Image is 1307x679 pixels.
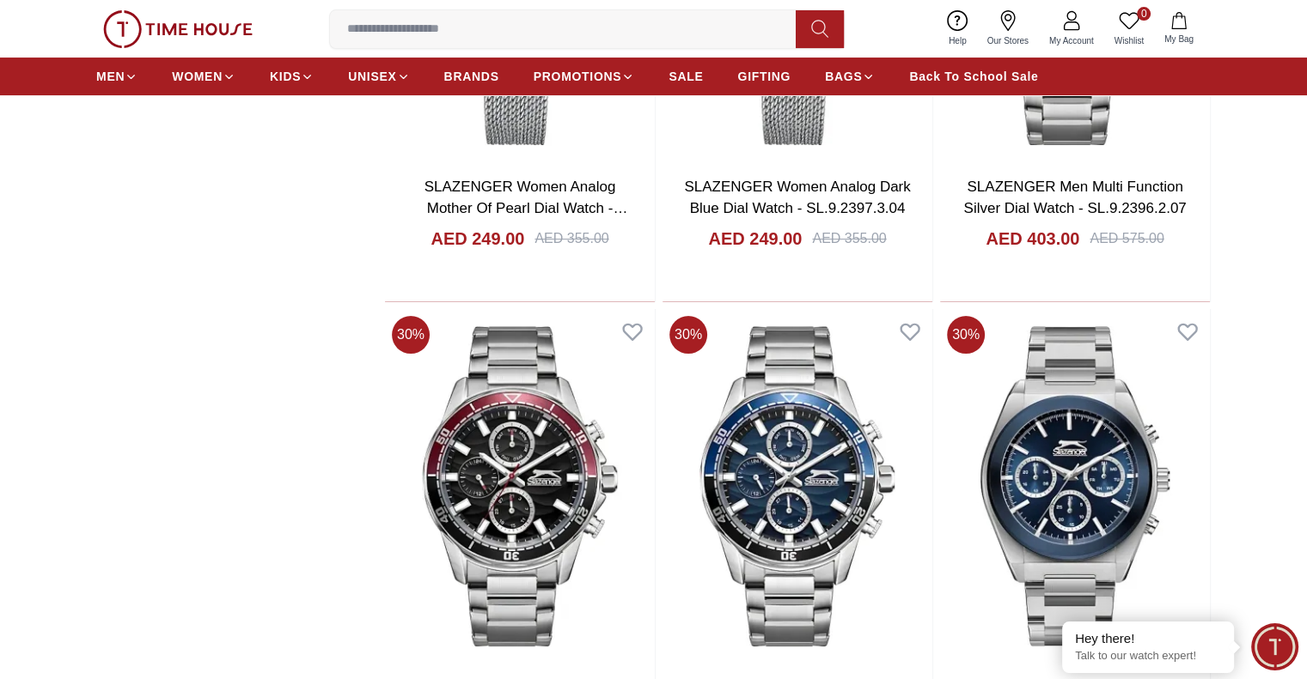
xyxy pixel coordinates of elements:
[444,68,499,85] span: BRANDS
[348,68,396,85] span: UNISEX
[940,309,1210,664] img: SLAZENGER Men Multi Function Dark Blue Dial Watch - SL.9.2394.2.08
[1108,34,1151,47] span: Wishlist
[1157,33,1200,45] span: My Bag
[684,179,910,217] a: SLAZENGER Women Analog Dark Blue Dial Watch - SL.9.2397.3.04
[172,61,235,92] a: WOMEN
[103,10,253,48] img: ...
[1090,228,1163,249] div: AED 575.00
[1137,7,1151,21] span: 0
[977,7,1039,51] a: Our Stores
[737,61,791,92] a: GIFTING
[534,68,622,85] span: PROMOTIONS
[96,61,137,92] a: MEN
[392,316,430,354] span: 30 %
[986,227,1079,251] h4: AED 403.00
[534,61,635,92] a: PROMOTIONS
[663,309,932,664] img: SLAZENGER Men Multi Function Blue Dial Watch - SL.9.2396.2.01
[737,68,791,85] span: GIFTING
[669,61,703,92] a: SALE
[1075,649,1221,664] p: Talk to our watch expert!
[270,61,314,92] a: KIDS
[909,61,1038,92] a: Back To School Sale
[938,7,977,51] a: Help
[348,61,409,92] a: UNISEX
[1075,630,1221,647] div: Hey there!
[96,68,125,85] span: MEN
[1251,623,1298,670] div: Chat Widget
[963,179,1186,217] a: SLAZENGER Men Multi Function Silver Dial Watch - SL.9.2396.2.07
[669,68,703,85] span: SALE
[270,68,301,85] span: KIDS
[1042,34,1101,47] span: My Account
[825,61,875,92] a: BAGS
[669,316,707,354] span: 30 %
[424,179,628,239] a: SLAZENGER Women Analog Mother Of Pearl Dial Watch - SL.9.2397.3.06
[980,34,1035,47] span: Our Stores
[431,227,524,251] h4: AED 249.00
[1104,7,1154,51] a: 0Wishlist
[942,34,974,47] span: Help
[909,68,1038,85] span: Back To School Sale
[1154,9,1204,49] button: My Bag
[708,227,802,251] h4: AED 249.00
[444,61,499,92] a: BRANDS
[812,228,886,249] div: AED 355.00
[172,68,223,85] span: WOMEN
[947,316,985,354] span: 30 %
[825,68,862,85] span: BAGS
[534,228,608,249] div: AED 355.00
[385,309,655,664] img: SLAZENGER Men Multi Function Gun Dial Watch - SL.9.2396.2.02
